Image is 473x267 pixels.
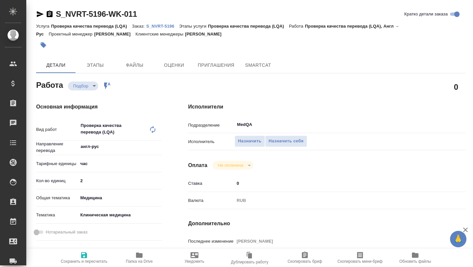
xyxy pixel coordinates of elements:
button: Скопировать ссылку для ЯМессенджера [36,10,44,18]
div: Подбор [68,82,98,90]
button: Скопировать бриф [277,249,332,267]
h4: Исполнители [188,103,466,111]
button: Назначить себя [265,135,307,147]
h4: Оплата [188,161,208,169]
p: Валюта [188,197,235,204]
span: Детали [40,61,72,69]
button: Скопировать мини-бриф [332,249,388,267]
h4: Дополнительно [188,220,466,228]
button: Сохранить и пересчитать [56,249,112,267]
button: Open [439,124,440,125]
p: Подразделение [188,122,235,129]
button: Папка на Drive [112,249,167,267]
div: Подбор [213,161,253,170]
span: 🙏 [453,232,464,246]
button: 🙏 [450,231,466,247]
div: Клиническая медицина [78,209,162,221]
p: Проверка качества перевода (LQA) [51,24,132,29]
p: S_NVRT-5196 [146,24,179,29]
button: Скопировать ссылку [46,10,54,18]
p: [PERSON_NAME] [185,32,226,36]
p: Проектный менеджер [49,32,94,36]
span: Этапы [79,61,111,69]
p: Тематика [36,212,78,218]
span: Сохранить и пересчитать [61,259,107,264]
button: Обновить файлы [388,249,443,267]
input: ✎ Введи что-нибудь [235,179,443,188]
span: Папка на Drive [126,259,153,264]
a: S_NVRT-5196-WK-011 [56,10,137,18]
span: Назначить [238,137,261,145]
h4: Основная информация [36,103,162,111]
p: Работа [289,24,305,29]
span: Скопировать мини-бриф [337,259,382,264]
p: Тарифные единицы [36,160,78,167]
button: Open [158,146,160,147]
span: Скопировать бриф [287,259,322,264]
p: Исполнитель [188,138,235,145]
button: Уведомить [167,249,222,267]
h2: Работа [36,79,63,90]
span: Файлы [119,61,150,69]
button: Добавить тэг [36,38,51,52]
p: Услуга [36,24,51,29]
h2: 0 [454,81,458,92]
a: S_NVRT-5196 [146,23,179,29]
span: Обновить файлы [399,259,431,264]
span: Оценки [158,61,190,69]
p: Направление перевода [36,141,78,154]
span: SmartCat [242,61,274,69]
p: Этапы услуги [179,24,208,29]
button: Дублировать работу [222,249,277,267]
p: Клиентские менеджеры [136,32,185,36]
div: час [78,158,162,169]
span: Уведомить [185,259,204,264]
span: Кратко детали заказа [404,11,448,17]
span: Назначить себя [269,137,304,145]
button: Назначить [235,135,265,147]
div: Медицина [78,192,162,204]
button: Подбор [71,83,90,89]
p: Общая тематика [36,195,78,201]
button: Не оплачена [216,162,245,168]
p: Заказ: [132,24,146,29]
p: Проверка качества перевода (LQA) [208,24,289,29]
p: [PERSON_NAME] [94,32,136,36]
p: Кол-во единиц [36,178,78,184]
p: Вид работ [36,126,78,133]
span: Приглашения [198,61,235,69]
input: Пустое поле [235,236,443,246]
p: Последнее изменение [188,238,235,245]
input: ✎ Введи что-нибудь [78,176,162,185]
span: Дублировать работу [231,260,268,264]
div: RUB [235,195,443,206]
p: Ставка [188,180,235,187]
span: Нотариальный заказ [46,229,87,235]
